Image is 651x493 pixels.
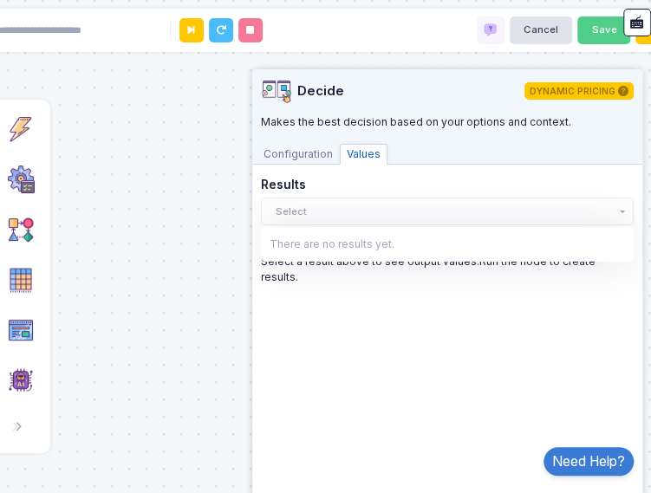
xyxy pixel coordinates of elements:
[7,266,35,294] img: category.png
[261,178,634,192] h5: Results
[510,16,572,44] button: Cancel
[544,447,634,476] a: Need Help?
[261,198,634,225] button: Select
[297,83,524,99] span: Decide
[261,227,480,239] small: Select one of the results to see output values.
[247,205,394,232] div: Decide
[524,82,634,100] span: DYNAMIC PRICING
[7,115,35,143] img: trigger.png
[7,165,35,193] img: settings.png
[257,144,340,165] span: Configuration
[340,144,387,165] span: Values
[261,75,292,107] img: decide-v4.png
[261,114,634,130] p: Makes the best decision based on your options and context.
[577,16,630,44] button: Save
[7,216,35,243] img: flow-v1.png
[261,254,634,285] div: Select a result above to see output values. Run the node to create results.
[7,316,35,344] img: category-v1.png
[7,367,35,394] img: category-v2.png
